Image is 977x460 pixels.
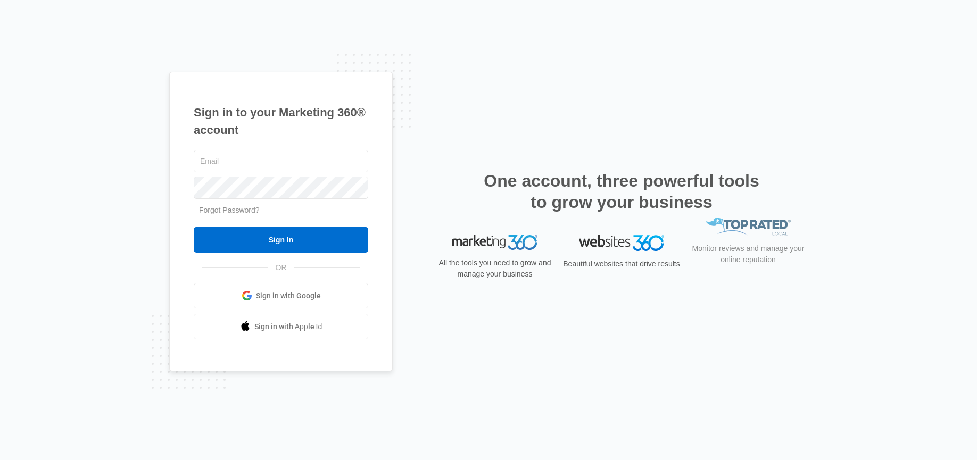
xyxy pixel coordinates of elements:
[268,262,294,273] span: OR
[706,235,791,253] img: Top Rated Local
[194,150,368,172] input: Email
[689,260,808,282] p: Monitor reviews and manage your online reputation
[194,104,368,139] h1: Sign in to your Marketing 360® account
[256,290,321,302] span: Sign in with Google
[194,227,368,253] input: Sign In
[435,257,554,280] p: All the tools you need to grow and manage your business
[579,235,664,250] img: Websites 360
[254,321,322,332] span: Sign in with Apple Id
[562,258,681,270] p: Beautiful websites that drive results
[481,170,763,213] h2: One account, three powerful tools to grow your business
[452,235,537,250] img: Marketing 360
[194,283,368,308] a: Sign in with Google
[199,206,260,214] a: Forgot Password?
[194,314,368,339] a: Sign in with Apple Id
